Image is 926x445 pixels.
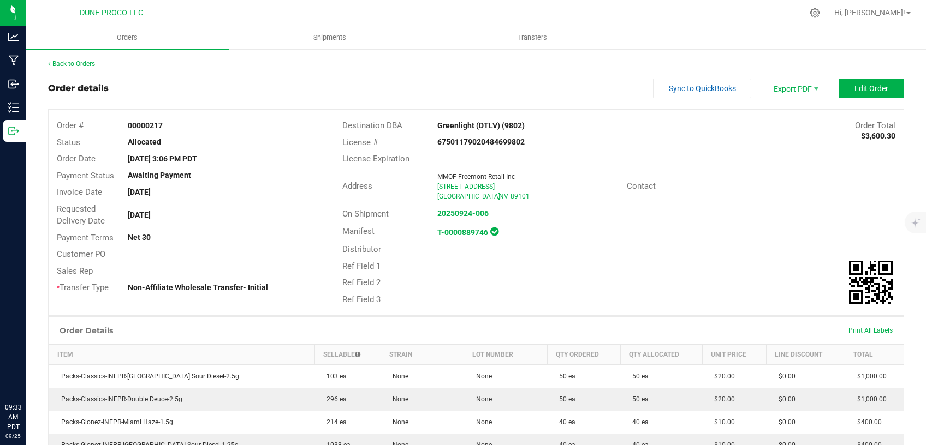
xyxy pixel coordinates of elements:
span: $400.00 [852,418,882,426]
span: Edit Order [854,84,888,93]
span: In Sync [490,226,498,237]
strong: $3,600.30 [861,131,895,140]
span: Order Total [855,121,895,130]
span: None [387,372,408,380]
strong: Awaiting Payment [128,171,191,179]
span: Sync to QuickBooks [669,84,736,93]
div: Manage settings [808,8,822,18]
span: 50 ea [554,395,575,403]
th: Lot Number [464,345,548,365]
a: 20250924-006 [437,209,489,218]
span: $0.00 [773,418,796,426]
span: [GEOGRAPHIC_DATA] [437,193,500,200]
th: Unit Price [702,345,766,365]
span: Ref Field 1 [342,261,381,271]
div: Order details [48,82,109,95]
strong: 00000217 [128,121,163,130]
th: Total [845,345,904,365]
a: T-0000889746 [437,228,488,237]
img: Scan me! [849,261,893,304]
span: DUNE PROCO LLC [80,8,143,17]
th: Strain [381,345,464,365]
span: Distributor [342,244,381,254]
p: 09:33 AM PDT [5,402,21,432]
strong: Greenlight (DTLV) (9802) [437,121,525,130]
p: 09/25 [5,432,21,440]
span: Sales Rep [57,266,93,276]
span: 40 ea [627,418,649,426]
inline-svg: Manufacturing [8,55,19,66]
span: $1,000.00 [852,372,887,380]
span: Shipments [299,33,361,43]
th: Item [49,345,315,365]
qrcode: 00000217 [849,261,893,304]
span: $10.00 [709,418,735,426]
a: Orders [26,26,229,49]
strong: Non-Affiliate Wholesale Transfer- Initial [128,283,268,292]
th: Line Discount [767,345,845,365]
span: Transfers [502,33,562,43]
span: Hi, [PERSON_NAME]! [834,8,905,17]
span: Packs-Glonez-INFPR-Miami Haze-1.5g [56,418,173,426]
th: Sellable [314,345,381,365]
li: Export PDF [762,79,828,98]
span: [STREET_ADDRESS] [437,183,495,190]
span: Status [57,137,80,147]
span: , [498,193,499,200]
a: Shipments [229,26,431,49]
span: Order Date [57,154,96,164]
span: On Shipment [342,209,389,219]
a: Back to Orders [48,60,95,68]
span: Payment Status [57,171,114,181]
span: Invoice Date [57,187,102,197]
span: None [471,418,492,426]
strong: Net 30 [128,233,151,242]
span: 40 ea [554,418,575,426]
button: Sync to QuickBooks [653,79,751,98]
span: 50 ea [554,372,575,380]
span: 296 ea [321,395,347,403]
span: 50 ea [627,395,649,403]
span: Transfer Type [57,282,109,292]
span: Packs-Classics-INFPR-[GEOGRAPHIC_DATA] Sour Diesel-2.5g [56,372,239,380]
a: Transfers [431,26,634,49]
strong: Allocated [128,137,161,146]
th: Qty Ordered [547,345,620,365]
span: None [387,418,408,426]
span: Ref Field 3 [342,294,381,304]
span: Packs-Classics-INFPR-Double Deuce-2.5g [56,395,182,403]
span: Manifest [342,226,375,236]
span: Contact [627,181,656,191]
span: Ref Field 2 [342,278,381,287]
span: Requested Delivery Date [57,204,105,226]
inline-svg: Inventory [8,102,19,113]
span: $0.00 [773,395,796,403]
span: NV [499,193,508,200]
iframe: Resource center [11,358,44,390]
th: Qty Allocated [620,345,702,365]
span: Orders [102,33,152,43]
span: Customer PO [57,249,105,259]
span: None [387,395,408,403]
span: None [471,372,492,380]
span: $1,000.00 [852,395,887,403]
strong: [DATE] [128,188,151,196]
span: $0.00 [773,372,796,380]
span: 214 ea [321,418,347,426]
span: Destination DBA [342,121,402,130]
button: Edit Order [839,79,904,98]
strong: 67501179020484699802 [437,137,525,146]
span: Payment Terms [57,233,114,243]
span: $20.00 [709,395,735,403]
span: Print All Labels [848,327,893,334]
inline-svg: Outbound [8,125,19,136]
span: None [471,395,492,403]
span: $20.00 [709,372,735,380]
inline-svg: Analytics [8,32,19,43]
span: License Expiration [342,154,409,164]
span: 50 ea [627,372,649,380]
span: 103 ea [321,372,347,380]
